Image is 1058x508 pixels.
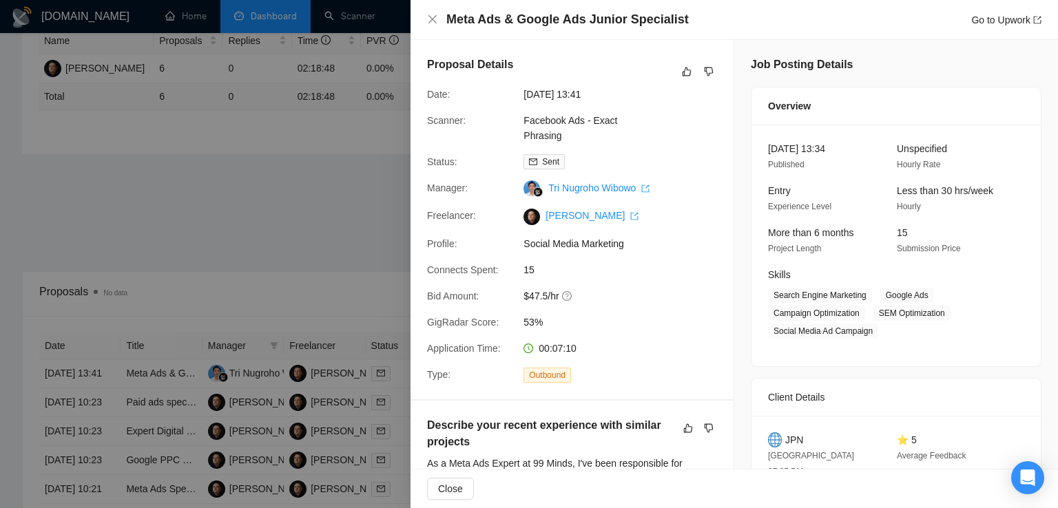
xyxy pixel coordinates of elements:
[427,14,438,25] span: close
[897,185,993,196] span: Less than 30 hrs/week
[897,451,966,461] span: Average Feedback
[683,423,693,434] span: like
[678,63,695,80] button: like
[768,98,811,114] span: Overview
[971,14,1041,25] a: Go to Upworkexport
[523,209,540,225] img: c1OZxlnTHUr6PYhf1gkYD563B77nWVsTvSIQWCRA94PpilF6O17ivOl3mqilANqXg_
[768,432,782,447] img: 🌐
[539,343,577,354] span: 00:07:10
[523,315,730,330] span: 53%
[427,182,468,193] span: Manager:
[630,212,639,220] span: export
[446,11,689,28] h4: Meta Ads & Google Ads Junior Specialist
[768,451,854,476] span: [GEOGRAPHIC_DATA] 07:35 PM
[880,288,934,303] span: Google Ads
[701,420,717,436] button: dislike
[438,481,463,496] span: Close
[529,158,537,166] span: mail
[523,236,730,251] span: Social Media Marketing
[897,160,940,169] span: Hourly Rate
[751,56,853,73] h5: Job Posting Details
[562,290,573,301] span: question-circle
[427,369,450,380] span: Type:
[427,478,474,500] button: Close
[542,157,559,167] span: Sent
[641,184,650,193] span: export
[548,182,650,193] a: Tri Nugroho Wibowo export
[897,202,921,211] span: Hourly
[427,156,457,167] span: Status:
[682,66,692,77] span: like
[523,262,730,277] span: 15
[768,306,865,321] span: Campaign Optimization
[680,420,696,436] button: like
[427,115,466,126] span: Scanner:
[427,89,450,100] span: Date:
[427,343,501,354] span: Application Time:
[704,423,714,434] span: dislike
[1033,16,1041,24] span: export
[704,66,714,77] span: dislike
[768,202,831,211] span: Experience Level
[873,306,951,321] span: SEM Optimization
[768,288,872,303] span: Search Engine Marketing
[427,290,479,301] span: Bid Amount:
[533,187,543,197] img: gigradar-bm.png
[897,434,917,445] span: ⭐ 5
[523,288,730,304] span: $47.5/hr
[523,87,730,102] span: [DATE] 13:41
[897,244,961,253] span: Submission Price
[897,143,947,154] span: Unspecified
[523,368,571,383] span: Outbound
[768,269,791,280] span: Skills
[785,432,803,447] span: JPN
[427,210,476,221] span: Freelancer:
[768,227,854,238] span: More than 6 months
[768,185,791,196] span: Entry
[768,160,805,169] span: Published
[897,227,908,238] span: 15
[523,115,617,141] a: Facebook Ads - Exact Phrasing
[523,343,533,353] span: clock-circle
[546,210,639,221] a: [PERSON_NAME] export
[701,63,717,80] button: dislike
[1011,461,1044,494] div: Open Intercom Messenger
[768,143,825,154] span: [DATE] 13:34
[768,244,821,253] span: Project Length
[427,264,499,275] span: Connects Spent:
[427,14,438,25] button: Close
[768,324,878,339] span: Social Media Ad Campaign
[768,379,1024,416] div: Client Details
[427,238,457,249] span: Profile:
[427,56,513,73] h5: Proposal Details
[427,317,499,328] span: GigRadar Score:
[427,417,674,450] h5: Describe your recent experience with similar projects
